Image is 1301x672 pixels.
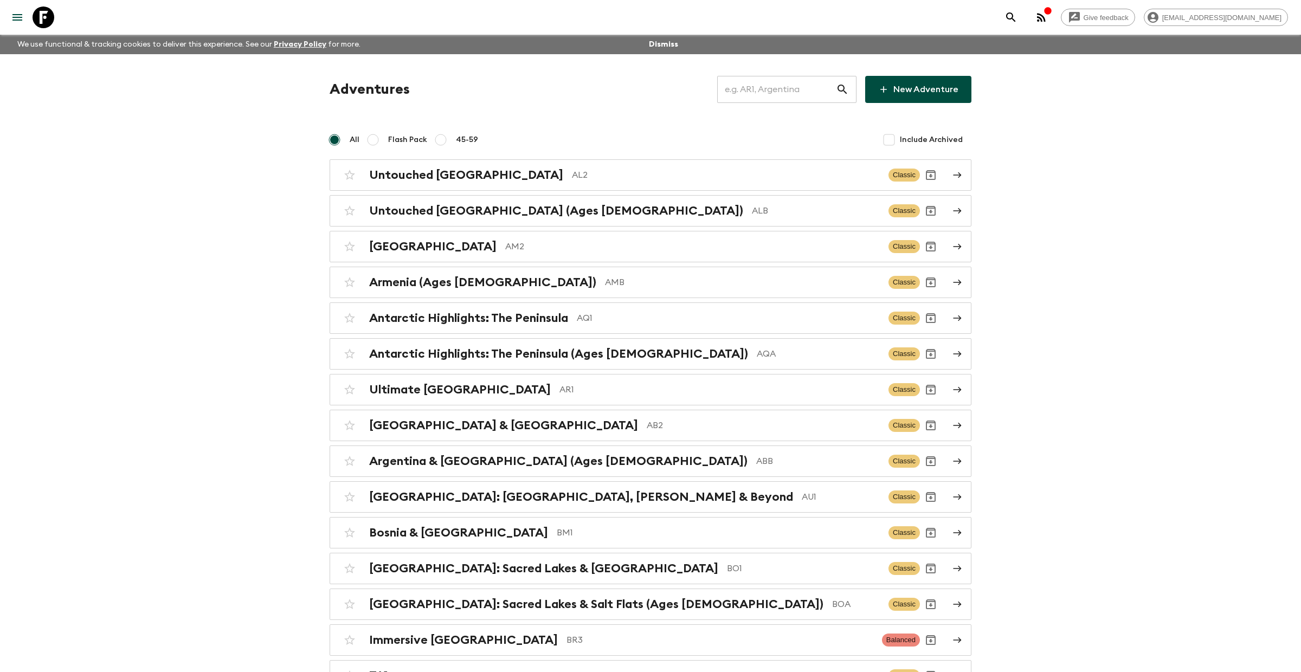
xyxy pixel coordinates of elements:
[330,553,971,584] a: [GEOGRAPHIC_DATA]: Sacred Lakes & [GEOGRAPHIC_DATA]BO1ClassicArchive
[369,633,558,647] h2: Immersive [GEOGRAPHIC_DATA]
[557,526,880,539] p: BM1
[605,276,880,289] p: AMB
[1156,14,1287,22] span: [EMAIL_ADDRESS][DOMAIN_NAME]
[330,481,971,513] a: [GEOGRAPHIC_DATA]: [GEOGRAPHIC_DATA], [PERSON_NAME] & BeyondAU1ClassicArchive
[330,338,971,370] a: Antarctic Highlights: The Peninsula (Ages [DEMOGRAPHIC_DATA])AQAClassicArchive
[369,561,718,576] h2: [GEOGRAPHIC_DATA]: Sacred Lakes & [GEOGRAPHIC_DATA]
[274,41,326,48] a: Privacy Policy
[752,204,880,217] p: ALB
[369,490,793,504] h2: [GEOGRAPHIC_DATA]: [GEOGRAPHIC_DATA], [PERSON_NAME] & Beyond
[920,593,942,615] button: Archive
[330,589,971,620] a: [GEOGRAPHIC_DATA]: Sacred Lakes & Salt Flats (Ages [DEMOGRAPHIC_DATA])BOAClassicArchive
[888,490,920,503] span: Classic
[388,134,427,145] span: Flash Pack
[369,311,568,325] h2: Antarctic Highlights: The Peninsula
[756,455,880,468] p: ABB
[727,562,880,575] p: BO1
[330,231,971,262] a: [GEOGRAPHIC_DATA]AM2ClassicArchive
[920,164,942,186] button: Archive
[559,383,880,396] p: AR1
[888,276,920,289] span: Classic
[330,195,971,227] a: Untouched [GEOGRAPHIC_DATA] (Ages [DEMOGRAPHIC_DATA])ALBClassicArchive
[369,347,748,361] h2: Antarctic Highlights: The Peninsula (Ages [DEMOGRAPHIC_DATA])
[920,272,942,293] button: Archive
[802,490,880,503] p: AU1
[888,562,920,575] span: Classic
[888,598,920,611] span: Classic
[330,445,971,477] a: Argentina & [GEOGRAPHIC_DATA] (Ages [DEMOGRAPHIC_DATA])ABBClassicArchive
[920,558,942,579] button: Archive
[369,454,748,468] h2: Argentina & [GEOGRAPHIC_DATA] (Ages [DEMOGRAPHIC_DATA])
[920,307,942,329] button: Archive
[920,415,942,436] button: Archive
[888,383,920,396] span: Classic
[888,240,920,253] span: Classic
[888,455,920,468] span: Classic
[882,634,920,647] span: Balanced
[900,134,963,145] span: Include Archived
[757,347,880,360] p: AQA
[888,526,920,539] span: Classic
[920,343,942,365] button: Archive
[369,418,638,432] h2: [GEOGRAPHIC_DATA] & [GEOGRAPHIC_DATA]
[330,159,971,191] a: Untouched [GEOGRAPHIC_DATA]AL2ClassicArchive
[369,597,823,611] h2: [GEOGRAPHIC_DATA]: Sacred Lakes & Salt Flats (Ages [DEMOGRAPHIC_DATA])
[572,169,880,182] p: AL2
[920,522,942,544] button: Archive
[330,374,971,405] a: Ultimate [GEOGRAPHIC_DATA]AR1ClassicArchive
[566,634,873,647] p: BR3
[647,419,880,432] p: AB2
[1000,7,1022,28] button: search adventures
[330,410,971,441] a: [GEOGRAPHIC_DATA] & [GEOGRAPHIC_DATA]AB2ClassicArchive
[646,37,681,52] button: Dismiss
[369,168,563,182] h2: Untouched [GEOGRAPHIC_DATA]
[1078,14,1135,22] span: Give feedback
[369,526,548,540] h2: Bosnia & [GEOGRAPHIC_DATA]
[330,267,971,298] a: Armenia (Ages [DEMOGRAPHIC_DATA])AMBClassicArchive
[920,379,942,400] button: Archive
[865,76,971,103] a: New Adventure
[456,134,478,145] span: 45-59
[920,629,942,651] button: Archive
[920,486,942,508] button: Archive
[330,517,971,548] a: Bosnia & [GEOGRAPHIC_DATA]BM1ClassicArchive
[369,204,743,218] h2: Untouched [GEOGRAPHIC_DATA] (Ages [DEMOGRAPHIC_DATA])
[920,236,942,257] button: Archive
[7,7,28,28] button: menu
[330,302,971,334] a: Antarctic Highlights: The PeninsulaAQ1ClassicArchive
[330,79,410,100] h1: Adventures
[717,74,836,105] input: e.g. AR1, Argentina
[888,347,920,360] span: Classic
[577,312,880,325] p: AQ1
[888,312,920,325] span: Classic
[832,598,880,611] p: BOA
[920,200,942,222] button: Archive
[369,240,497,254] h2: [GEOGRAPHIC_DATA]
[330,624,971,656] a: Immersive [GEOGRAPHIC_DATA]BR3BalancedArchive
[369,383,551,397] h2: Ultimate [GEOGRAPHIC_DATA]
[1144,9,1288,26] div: [EMAIL_ADDRESS][DOMAIN_NAME]
[350,134,359,145] span: All
[888,419,920,432] span: Classic
[920,450,942,472] button: Archive
[505,240,880,253] p: AM2
[888,169,920,182] span: Classic
[888,204,920,217] span: Classic
[13,35,365,54] p: We use functional & tracking cookies to deliver this experience. See our for more.
[1061,9,1135,26] a: Give feedback
[369,275,596,289] h2: Armenia (Ages [DEMOGRAPHIC_DATA])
